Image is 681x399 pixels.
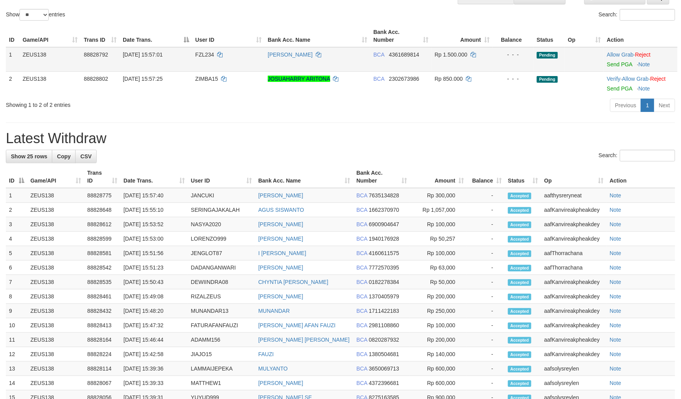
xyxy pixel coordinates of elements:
td: - [467,376,505,390]
span: Copy 1940176928 to clipboard [369,236,399,242]
span: Accepted [508,236,531,243]
td: ZEUS138 [27,333,84,347]
th: ID [6,25,19,47]
span: BCA [356,365,367,372]
td: MATTHEW1 [188,376,255,390]
td: aafThorrachana [541,246,607,261]
td: aafsolysreylen [541,376,607,390]
th: Amount: activate to sort column ascending [432,25,493,47]
span: · [622,76,650,82]
th: Bank Acc. Name: activate to sort column ascending [255,166,354,188]
td: 88828067 [84,376,120,390]
span: Pending [537,76,558,83]
span: ZIMBA15 [195,76,218,82]
div: Showing 1 to 2 of 2 entries [6,98,278,109]
td: Rp 50,000 [410,275,467,289]
span: Accepted [508,265,531,271]
td: 88828114 [84,362,120,376]
th: Trans ID: activate to sort column ascending [84,166,120,188]
span: Copy 6900904647 to clipboard [369,221,399,227]
td: 2 [6,203,27,217]
span: Accepted [508,337,531,344]
th: Bank Acc. Number: activate to sort column ascending [353,166,410,188]
td: - [467,217,505,232]
span: Copy 7772570395 to clipboard [369,264,399,271]
th: Bank Acc. Name: activate to sort column ascending [265,25,370,47]
td: Rp 200,000 [410,333,467,347]
td: 3 [6,217,27,232]
th: Bank Acc. Number: activate to sort column ascending [370,25,432,47]
td: aafThorrachana [541,261,607,275]
span: Accepted [508,308,531,315]
a: [PERSON_NAME] [258,264,303,271]
td: ZEUS138 [27,246,84,261]
span: Copy 4361689814 to clipboard [389,51,419,58]
td: [DATE] 15:46:44 [120,333,188,347]
a: Allow Grab [607,51,633,58]
td: ZEUS138 [27,261,84,275]
td: [DATE] 15:51:23 [120,261,188,275]
a: Next [654,99,675,112]
th: Date Trans.: activate to sort column ascending [120,166,188,188]
td: [DATE] 15:42:58 [120,347,188,362]
td: 88828599 [84,232,120,246]
th: Date Trans.: activate to sort column descending [120,25,192,47]
a: [PERSON_NAME] [258,293,303,300]
td: ZEUS138 [27,275,84,289]
td: RIZALZEUS [188,289,255,304]
span: Accepted [508,222,531,228]
span: BCA [356,207,367,213]
td: 12 [6,347,27,362]
td: - [467,203,505,217]
span: Copy 4372396681 to clipboard [369,380,399,386]
a: Show 25 rows [6,150,52,163]
label: Search: [599,150,675,161]
th: Op: activate to sort column ascending [541,166,607,188]
td: · · [604,71,677,96]
span: · [607,51,635,58]
td: · [604,47,677,72]
td: - [467,289,505,304]
td: Rp 300,000 [410,188,467,203]
span: Accepted [508,207,531,214]
span: Copy 2302673986 to clipboard [389,76,419,82]
td: Rp 140,000 [410,347,467,362]
td: aafKanvireakpheakdey [541,304,607,318]
a: Copy [52,150,76,163]
span: Accepted [508,323,531,329]
a: Note [639,61,650,67]
a: Note [610,322,621,328]
td: Rp 100,000 [410,318,467,333]
a: CSV [75,150,97,163]
td: 4 [6,232,27,246]
td: Rp 100,000 [410,246,467,261]
span: BCA [356,322,367,328]
span: Copy 0182278384 to clipboard [369,279,399,285]
span: Copy 2981108860 to clipboard [369,322,399,328]
td: 1 [6,47,19,72]
a: Previous [610,99,641,112]
th: Op: activate to sort column ascending [565,25,604,47]
td: [DATE] 15:53:00 [120,232,188,246]
td: LORENZO999 [188,232,255,246]
td: aafsolysreylen [541,362,607,376]
td: 88828535 [84,275,120,289]
td: 8 [6,289,27,304]
td: [DATE] 15:49:08 [120,289,188,304]
a: Reject [650,76,666,82]
td: 88828413 [84,318,120,333]
td: 88828432 [84,304,120,318]
td: Rp 600,000 [410,362,467,376]
span: BCA [356,250,367,256]
th: Game/API: activate to sort column ascending [19,25,81,47]
td: ZEUS138 [27,376,84,390]
span: BCA [356,308,367,314]
td: 88828648 [84,203,120,217]
a: Note [610,264,621,271]
span: Accepted [508,294,531,300]
td: 14 [6,376,27,390]
a: [PERSON_NAME] [258,380,303,386]
th: Trans ID: activate to sort column ascending [81,25,120,47]
label: Show entries [6,9,65,21]
td: - [467,261,505,275]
